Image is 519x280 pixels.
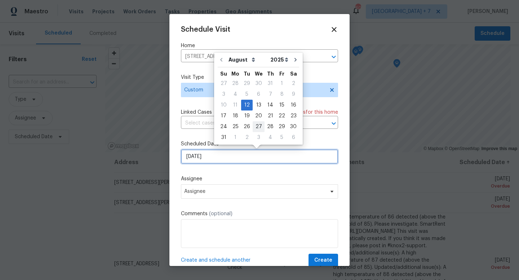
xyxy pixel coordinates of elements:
[241,122,253,132] div: 26
[181,109,212,116] span: Linked Cases
[230,110,241,121] div: Mon Aug 18 2025
[181,26,230,33] span: Schedule Visit
[288,132,299,143] div: 6
[181,257,250,264] span: Create and schedule another
[279,71,284,76] abbr: Friday
[288,78,299,89] div: Sat Aug 02 2025
[241,78,253,89] div: 29
[276,100,288,110] div: Fri Aug 15 2025
[253,110,265,121] div: Wed Aug 20 2025
[329,118,339,128] button: Open
[253,121,265,132] div: Wed Aug 27 2025
[241,111,253,121] div: 19
[227,54,269,65] select: Month
[276,89,288,100] div: Fri Aug 08 2025
[218,78,230,89] div: 27
[241,100,253,110] div: 12
[253,100,265,110] div: Wed Aug 13 2025
[276,132,288,143] div: 5
[276,78,288,89] div: Fri Aug 01 2025
[255,71,263,76] abbr: Wednesday
[329,52,339,62] button: Open
[288,132,299,143] div: Sat Sep 06 2025
[181,74,338,81] label: Visit Type
[181,149,338,164] input: M/D/YYYY
[181,51,318,62] input: Enter in an address
[265,121,276,132] div: Thu Aug 28 2025
[253,111,265,121] div: 20
[288,110,299,121] div: Sat Aug 23 2025
[276,89,288,99] div: 8
[230,100,241,110] div: Mon Aug 11 2025
[241,89,253,99] div: 5
[241,132,253,143] div: 2
[265,78,276,89] div: 31
[265,100,276,110] div: Thu Aug 14 2025
[181,175,338,182] label: Assignee
[241,100,253,110] div: Tue Aug 12 2025
[265,110,276,121] div: Thu Aug 21 2025
[253,89,265,100] div: Wed Aug 06 2025
[218,110,230,121] div: Sun Aug 17 2025
[290,53,301,67] button: Go to next month
[265,111,276,121] div: 21
[230,132,241,143] div: Mon Sep 01 2025
[241,78,253,89] div: Tue Jul 29 2025
[288,111,299,121] div: 23
[230,89,241,100] div: Mon Aug 04 2025
[218,122,230,132] div: 24
[253,132,265,143] div: Wed Sep 03 2025
[181,140,338,148] label: Scheduled Date
[288,121,299,132] div: Sat Aug 30 2025
[265,100,276,110] div: 14
[288,89,299,100] div: Sat Aug 09 2025
[218,100,230,110] div: 10
[269,54,290,65] select: Year
[181,42,338,49] label: Home
[253,100,265,110] div: 13
[230,132,241,143] div: 1
[290,71,297,76] abbr: Saturday
[288,89,299,99] div: 9
[276,121,288,132] div: Fri Aug 29 2025
[276,100,288,110] div: 15
[218,89,230,100] div: Sun Aug 03 2025
[218,132,230,143] div: Sun Aug 31 2025
[218,100,230,110] div: Sun Aug 10 2025
[288,122,299,132] div: 30
[241,132,253,143] div: Tue Sep 02 2025
[265,132,276,143] div: Thu Sep 04 2025
[241,110,253,121] div: Tue Aug 19 2025
[276,110,288,121] div: Fri Aug 22 2025
[230,78,241,89] div: 28
[276,78,288,89] div: 1
[253,89,265,99] div: 6
[230,78,241,89] div: Mon Jul 28 2025
[288,100,299,110] div: Sat Aug 16 2025
[181,118,318,129] input: Select cases
[276,111,288,121] div: 22
[253,78,265,89] div: 30
[314,256,332,265] span: Create
[309,254,338,267] button: Create
[220,71,227,76] abbr: Sunday
[241,89,253,100] div: Tue Aug 05 2025
[181,210,338,217] label: Comments
[230,89,241,99] div: 4
[230,121,241,132] div: Mon Aug 25 2025
[265,122,276,132] div: 28
[218,78,230,89] div: Sun Jul 27 2025
[265,89,276,99] div: 7
[253,132,265,143] div: 3
[184,86,324,94] span: Custom
[267,71,274,76] abbr: Thursday
[265,132,276,143] div: 4
[253,122,265,132] div: 27
[218,89,230,99] div: 3
[230,100,241,110] div: 11
[209,211,232,216] span: (optional)
[184,189,325,194] span: Assignee
[253,78,265,89] div: Wed Jul 30 2025
[265,78,276,89] div: Thu Jul 31 2025
[265,89,276,100] div: Thu Aug 07 2025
